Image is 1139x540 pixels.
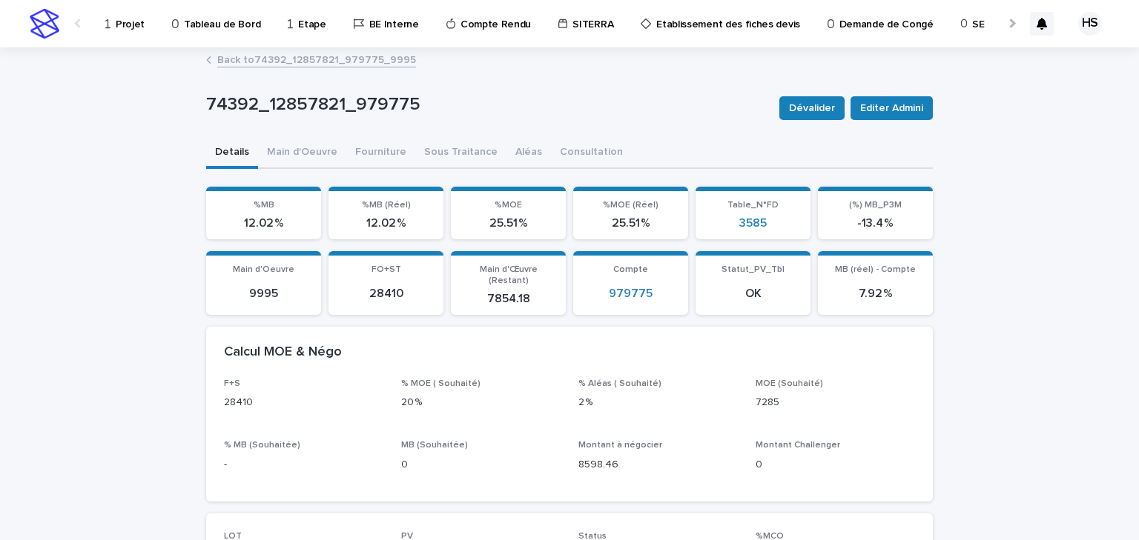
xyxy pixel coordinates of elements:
p: 7.92 % [827,287,924,301]
button: Dévalider [779,96,845,120]
span: % MOE ( Souhaité) [401,379,481,388]
button: Fourniture [346,138,415,169]
span: Main d'Œuvre (Restant) [480,265,538,284]
p: -13.4 % [827,216,924,230]
span: Compte [613,265,648,274]
p: 0 [756,457,915,473]
p: OK [704,287,802,301]
p: 28410 [337,287,435,301]
p: 7854.18 [460,292,557,306]
span: Table_N°FD [727,201,779,210]
span: (%) MB_P3M [849,201,902,210]
p: 0 [401,457,561,473]
button: Aléas [506,138,551,169]
a: 979775 [609,287,653,301]
img: stacker-logo-s-only.png [30,9,59,39]
p: 74392_12857821_979775 [206,94,767,116]
span: Statut_PV_Tbl [722,265,785,274]
span: % Aléas ( Souhaité) [578,379,661,388]
span: %MB [254,201,274,210]
p: 20 % [401,395,561,410]
p: 8598.46 [578,457,738,473]
span: Montant Challenger [756,441,840,450]
div: HS [1078,12,1102,36]
span: Main d'Oeuvre [233,265,294,274]
span: Dévalider [789,101,835,116]
p: 25.51 % [460,216,557,230]
button: Details [206,138,258,169]
button: Sous Traitance [415,138,506,169]
span: %MOE (Réel) [603,201,658,210]
p: - [224,457,383,473]
p: 9995 [215,287,312,301]
p: 12.02 % [215,216,312,230]
button: Consultation [551,138,632,169]
p: 25.51 % [582,216,679,230]
button: Main d'Oeuvre [258,138,346,169]
span: Editer Admini [860,101,923,116]
a: 3585 [739,216,767,230]
button: Editer Admini [851,96,933,120]
p: 2 % [578,395,738,410]
span: MOE (Souhaité) [756,379,823,388]
span: FO+ST [372,265,401,274]
span: Montant à négocier [578,441,662,450]
p: 7285 [756,395,915,410]
span: MB (Souhaitée) [401,441,468,450]
a: Back to74392_12857821_979775_9995 [217,50,416,67]
span: F+S [224,379,240,388]
span: %MB (Réel) [362,201,411,210]
span: %MOE [495,201,522,210]
span: % MB (Souhaitée) [224,441,300,450]
p: 12.02 % [337,216,435,230]
p: 28410 [224,395,383,410]
span: MB (réel) - Compte [835,265,916,274]
h2: Calcul MOE & Négo [224,344,342,361]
